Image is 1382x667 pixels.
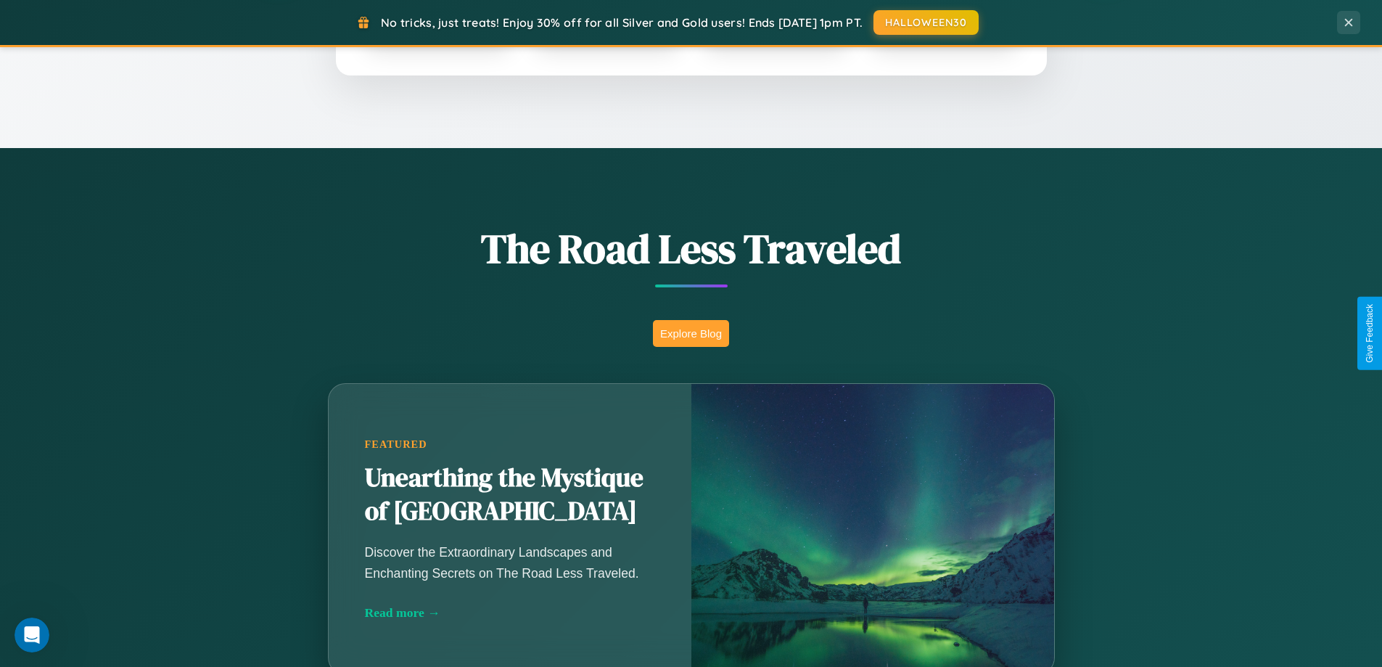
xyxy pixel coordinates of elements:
button: Explore Blog [653,320,729,347]
button: HALLOWEEN30 [873,10,979,35]
div: Featured [365,438,655,451]
span: No tricks, just treats! Enjoy 30% off for all Silver and Gold users! Ends [DATE] 1pm PT. [381,15,863,30]
h2: Unearthing the Mystique of [GEOGRAPHIC_DATA] [365,462,655,528]
h1: The Road Less Traveled [256,221,1127,277]
div: Give Feedback [1365,304,1375,363]
iframe: Intercom live chat [15,618,49,652]
div: Read more → [365,605,655,621]
p: Discover the Extraordinary Landscapes and Enchanting Secrets on The Road Less Traveled. [365,542,655,583]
